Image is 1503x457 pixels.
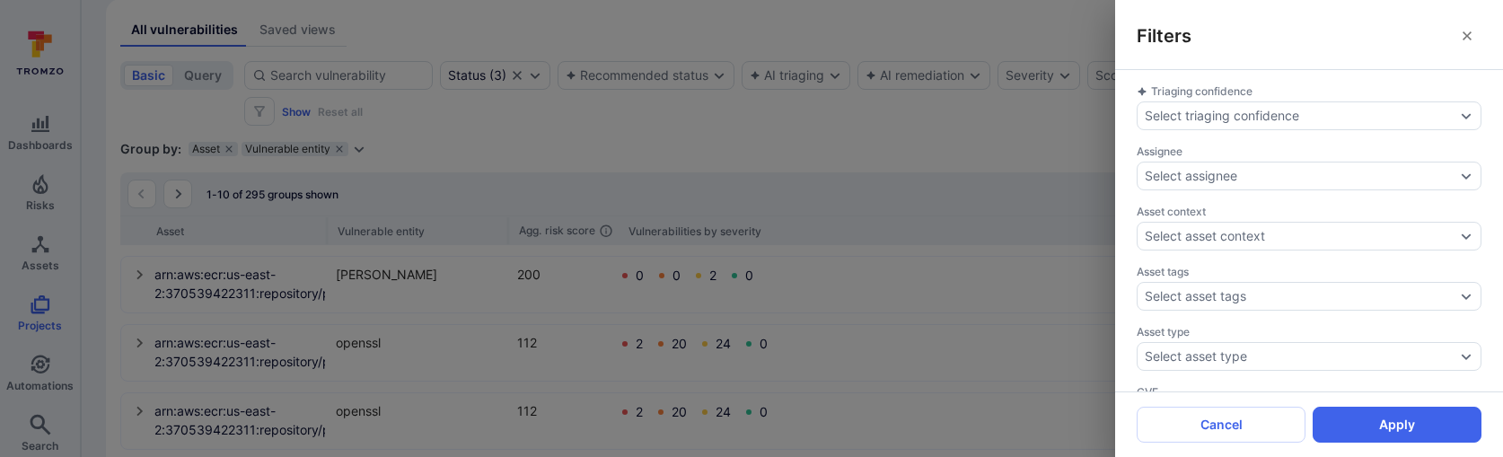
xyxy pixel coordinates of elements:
[1145,109,1299,123] div: Select triaging confidence
[1137,325,1481,338] span: Asset type
[1145,349,1455,364] button: Select asset type
[1459,349,1473,364] button: Expand dropdown
[1145,169,1455,183] button: Select assignee
[1145,289,1246,303] div: Select asset tags
[1137,23,1191,48] span: Filters
[1145,169,1237,183] div: Select assignee
[1459,229,1473,243] button: Expand dropdown
[1137,265,1481,278] span: Asset tags
[1459,289,1473,303] button: Expand dropdown
[1145,109,1455,123] button: Select triaging confidence
[1459,109,1473,123] button: Expand dropdown
[1137,385,1481,399] span: CVE
[1313,407,1481,443] button: Apply
[1137,145,1481,158] span: Assignee
[1459,169,1473,183] button: Expand dropdown
[1145,229,1265,243] div: Select asset context
[1145,349,1247,364] div: Select asset type
[1151,84,1252,98] span: Triaging confidence
[1137,407,1305,443] button: Cancel
[1145,289,1455,303] button: Select asset tags
[1137,205,1481,218] span: Asset context
[1145,229,1455,243] button: Select asset context
[1453,22,1481,50] button: close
